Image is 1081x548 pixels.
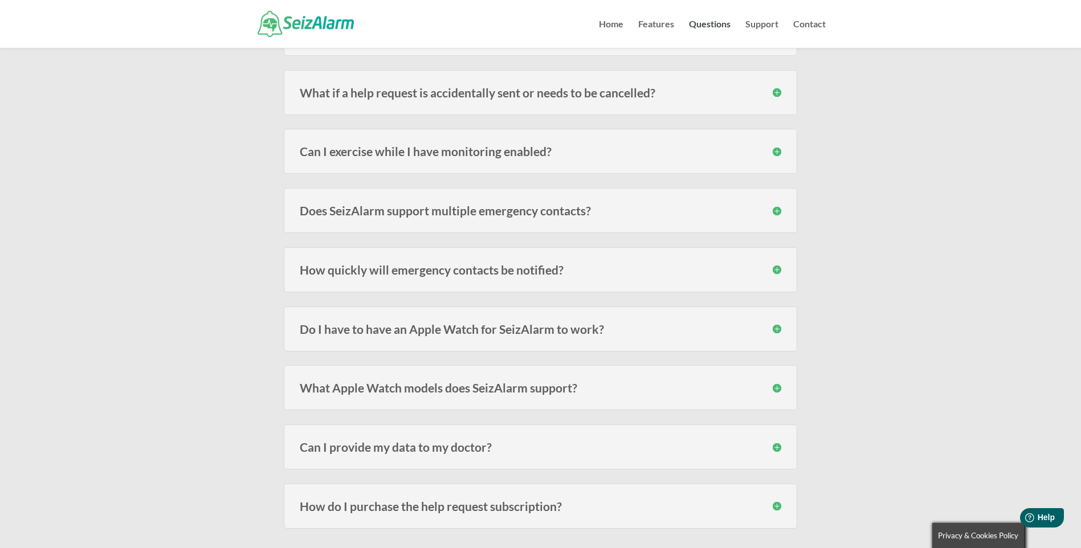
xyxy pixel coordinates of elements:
[300,441,781,453] h3: Can I provide my data to my doctor?
[689,20,731,48] a: Questions
[300,87,781,99] h3: What if a help request is accidentally sent or needs to be cancelled?
[300,382,781,394] h3: What Apple Watch models does SeizAlarm support?
[599,20,623,48] a: Home
[980,504,1068,535] iframe: Help widget launcher
[938,531,1018,540] span: Privacy & Cookies Policy
[638,20,674,48] a: Features
[258,11,354,36] img: SeizAlarm
[300,500,781,512] h3: How do I purchase the help request subscription?
[793,20,826,48] a: Contact
[300,323,781,335] h3: Do I have to have an Apple Watch for SeizAlarm to work?
[745,20,778,48] a: Support
[300,145,781,157] h3: Can I exercise while I have monitoring enabled?
[300,264,781,276] h3: How quickly will emergency contacts be notified?
[300,205,781,216] h3: Does SeizAlarm support multiple emergency contacts?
